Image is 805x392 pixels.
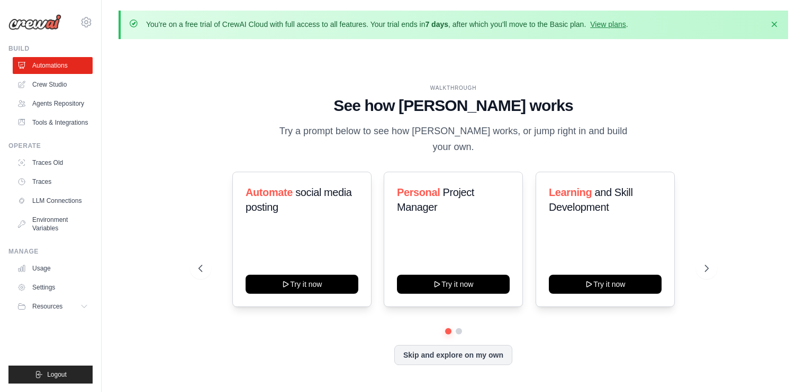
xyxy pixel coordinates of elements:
button: Resources [13,298,93,315]
a: Automations [13,57,93,74]
a: LLM Connections [13,192,93,209]
a: Environment Variables [13,211,93,237]
span: Project Manager [397,186,474,213]
span: and Skill Development [549,186,632,213]
button: Try it now [549,275,662,294]
span: Resources [32,302,62,311]
div: Operate [8,142,93,150]
a: Usage [13,260,93,277]
button: Try it now [397,275,510,294]
img: Logo [8,14,61,30]
div: WALKTHROUGH [198,84,709,92]
button: Skip and explore on my own [394,345,512,365]
span: Logout [47,370,67,379]
span: Learning [549,186,592,198]
span: Personal [397,186,440,198]
button: Try it now [246,275,358,294]
button: Logout [8,366,93,384]
p: Try a prompt below to see how [PERSON_NAME] works, or jump right in and build your own. [276,124,631,155]
div: Build [8,44,93,53]
a: Settings [13,279,93,296]
span: social media posting [246,186,352,213]
span: Automate [246,186,293,198]
a: View plans [590,20,626,29]
a: Traces Old [13,154,93,171]
iframe: Chat Widget [752,341,805,392]
a: Agents Repository [13,95,93,112]
p: You're on a free trial of CrewAI Cloud with full access to all features. Your trial ends in , aft... [146,19,628,30]
div: Manage [8,247,93,256]
strong: 7 days [425,20,448,29]
a: Crew Studio [13,76,93,93]
h1: See how [PERSON_NAME] works [198,96,709,115]
a: Traces [13,173,93,190]
a: Tools & Integrations [13,114,93,131]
